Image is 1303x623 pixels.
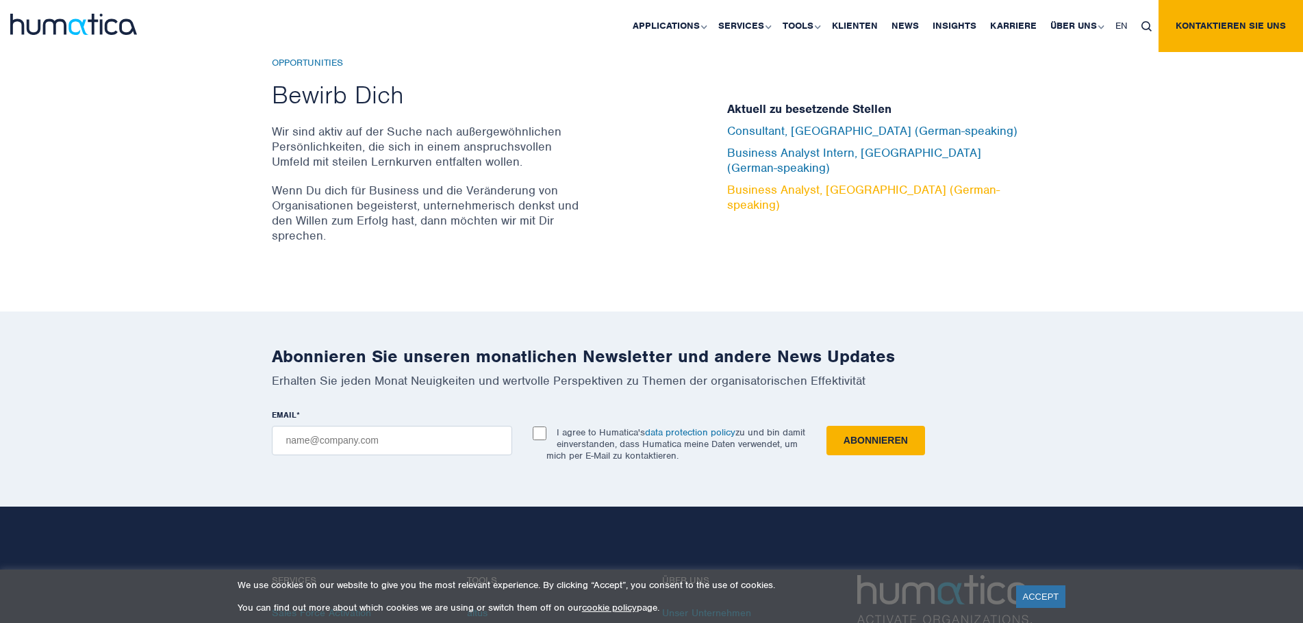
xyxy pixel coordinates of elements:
[10,14,137,35] img: logo
[533,427,546,440] input: I agree to Humatica'sdata protection policyzu und bin damit einverstanden, dass Humatica meine Da...
[272,346,1032,367] h2: Abonnieren Sie unseren monatlichen Newsletter und andere News Updates
[1141,21,1152,31] img: search_icon
[272,373,1032,388] p: Erhalten Sie jeden Monat Neuigkeiten und wertvolle Perspektiven zu Themen der organisatorischen E...
[238,602,999,613] p: You can find out more about which cookies we are using or switch them off on our page.
[272,79,590,110] h2: Bewirb Dich
[272,124,590,169] p: Wir sind aktiv auf der Suche nach außergewöhnlichen Persönlichkeiten, die sich in einem anspruchs...
[727,145,981,175] a: Business Analyst Intern, [GEOGRAPHIC_DATA] (German-speaking)
[546,427,805,461] p: I agree to Humatica's zu und bin damit einverstanden, dass Humatica meine Daten verwendet, um mic...
[727,123,1017,138] a: Consultant, [GEOGRAPHIC_DATA] (German-speaking)
[272,58,590,69] h6: Opportunities
[272,409,296,420] span: EMAIL
[272,426,512,455] input: name@company.com
[1115,20,1128,31] span: EN
[826,426,925,455] input: Abonnieren
[727,182,1000,212] a: Business Analyst, [GEOGRAPHIC_DATA] (German-speaking)
[238,579,999,591] p: We use cookies on our website to give you the most relevant experience. By clicking “Accept”, you...
[272,183,590,243] p: Wenn Du dich für Business und die Veränderung von Organisationen begeisterst, unternehmerisch den...
[582,602,637,613] a: cookie policy
[645,427,735,438] a: data protection policy
[727,102,1032,117] h5: Aktuell zu besetzende Stellen
[1016,585,1066,608] a: ACCEPT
